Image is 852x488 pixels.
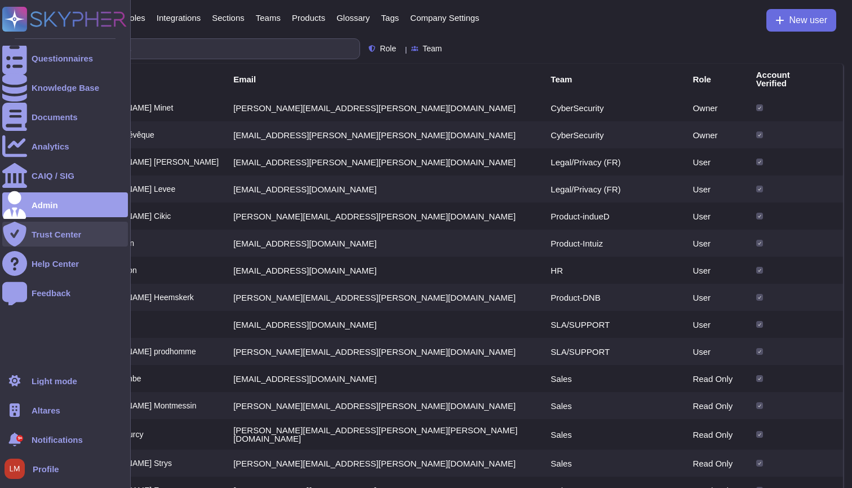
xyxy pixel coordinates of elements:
span: Notifications [32,436,83,444]
span: Roles [123,14,145,22]
div: Documents [32,113,78,121]
td: Product-Intuiz [544,230,686,257]
td: HR [544,257,686,284]
td: Sales [544,450,686,477]
td: Legal/Privacy (FR) [544,148,686,175]
a: Knowledge Base [2,75,128,100]
a: Questionnaires [2,46,128,71]
span: Integrations [157,14,201,22]
td: User [686,284,749,311]
td: [PERSON_NAME][EMAIL_ADDRESS][PERSON_NAME][DOMAIN_NAME] [227,284,544,311]
div: Analytics [32,142,69,151]
div: Feedback [32,289,70,297]
a: CAIQ / SIG [2,163,128,188]
td: [EMAIL_ADDRESS][DOMAIN_NAME] [227,365,544,392]
span: Tags [381,14,399,22]
span: [PERSON_NAME] prodhomme [87,348,196,355]
td: [PERSON_NAME][EMAIL_ADDRESS][PERSON_NAME][DOMAIN_NAME] [227,338,544,365]
td: Product-indueD [544,203,686,230]
td: CyberSecurity [544,121,686,148]
span: Company Settings [410,14,480,22]
span: Teams [256,14,281,22]
td: User [686,257,749,284]
td: Read Only [686,419,749,450]
div: Trust Center [32,230,81,239]
div: Admin [32,201,58,209]
span: New user [789,16,827,25]
span: Role [380,45,396,52]
td: Sales [544,392,686,419]
span: Altares [32,406,60,415]
td: User [686,311,749,338]
span: [PERSON_NAME] Montmessin [87,402,197,410]
button: user [2,456,33,481]
td: [EMAIL_ADDRESS][PERSON_NAME][PERSON_NAME][DOMAIN_NAME] [227,121,544,148]
td: User [686,175,749,203]
span: [PERSON_NAME] [PERSON_NAME] [87,158,219,166]
td: [PERSON_NAME][EMAIL_ADDRESS][PERSON_NAME][DOMAIN_NAME] [227,94,544,121]
a: Documents [2,104,128,129]
span: Sections [212,14,245,22]
td: Owner [686,94,749,121]
td: CyberSecurity [544,94,686,121]
a: Admin [2,192,128,217]
td: User [686,230,749,257]
a: Help Center [2,251,128,276]
div: Help Center [32,260,79,268]
span: Sebastien Lévêque [87,131,154,139]
span: [PERSON_NAME] Levee [87,185,175,193]
span: Jordan Mbimbe [87,375,141,383]
td: [EMAIL_ADDRESS][DOMAIN_NAME] [227,257,544,284]
td: Read Only [686,365,749,392]
span: Profile [33,465,59,473]
span: Team [423,45,442,52]
span: Glossary [336,14,370,22]
td: Read Only [686,392,749,419]
span: Products [292,14,325,22]
td: [PERSON_NAME][EMAIL_ADDRESS][PERSON_NAME][PERSON_NAME][DOMAIN_NAME] [227,419,544,450]
td: Read Only [686,450,749,477]
div: Knowledge Base [32,83,99,92]
a: Trust Center [2,222,128,247]
a: Feedback [2,280,128,305]
td: SLA/SUPPORT [544,311,686,338]
button: New user [766,9,836,32]
td: [PERSON_NAME][EMAIL_ADDRESS][PERSON_NAME][DOMAIN_NAME] [227,203,544,230]
td: [EMAIL_ADDRESS][PERSON_NAME][PERSON_NAME][DOMAIN_NAME] [227,148,544,175]
td: [EMAIL_ADDRESS][DOMAIN_NAME] [227,311,544,338]
td: SLA/SUPPORT [544,338,686,365]
td: Sales [544,365,686,392]
div: Questionnaires [32,54,93,63]
td: [PERSON_NAME][EMAIL_ADDRESS][PERSON_NAME][DOMAIN_NAME] [227,450,544,477]
td: Legal/Privacy (FR) [544,175,686,203]
td: Owner [686,121,749,148]
input: Search by keywords [45,39,360,59]
div: 9+ [16,435,23,442]
td: User [686,203,749,230]
td: Product-DNB [544,284,686,311]
td: User [686,148,749,175]
td: User [686,338,749,365]
td: [EMAIL_ADDRESS][DOMAIN_NAME] [227,230,544,257]
td: [EMAIL_ADDRESS][DOMAIN_NAME] [227,175,544,203]
div: CAIQ / SIG [32,172,74,180]
td: Sales [544,419,686,450]
span: [PERSON_NAME] Heemskerk [87,293,194,301]
td: [PERSON_NAME][EMAIL_ADDRESS][PERSON_NAME][DOMAIN_NAME] [227,392,544,419]
img: user [5,459,25,479]
a: Analytics [2,134,128,159]
div: Light mode [32,377,77,385]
